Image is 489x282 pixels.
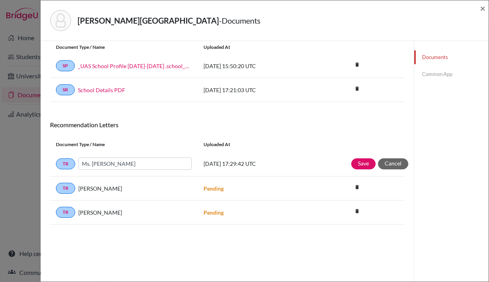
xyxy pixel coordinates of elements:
a: delete [351,182,363,193]
a: TR [56,207,75,218]
div: Document Type / Name [50,141,198,148]
strong: Pending [204,209,224,216]
button: Save [351,158,376,169]
div: [DATE] 15:50:20 UTC [198,62,316,70]
i: delete [351,181,363,193]
a: Common App [414,67,489,81]
h6: Recommendation Letters [50,121,404,128]
button: Cancel [378,158,408,169]
div: [DATE] 17:21:03 UTC [198,86,316,94]
i: delete [351,205,363,217]
button: Close [480,4,485,13]
a: delete [351,60,363,70]
span: - Documents [219,16,261,25]
a: School Details PDF [78,86,125,94]
strong: Pending [204,185,224,192]
span: × [480,2,485,14]
i: delete [351,59,363,70]
a: Documents [414,50,489,64]
a: delete [351,206,363,217]
a: SR [56,84,75,95]
span: [PERSON_NAME] [78,184,122,193]
div: Uploaded at [198,44,316,51]
div: Document Type / Name [50,44,198,51]
a: _UAS School Profile [DATE]-[DATE] .school_wide [78,62,192,70]
strong: [PERSON_NAME][GEOGRAPHIC_DATA] [78,16,219,25]
div: Uploaded at [198,141,316,148]
a: TR [56,183,75,194]
i: delete [351,83,363,95]
span: [DATE] 17:29:42 UTC [204,160,256,167]
a: SP [56,60,75,71]
a: delete [351,84,363,95]
span: [PERSON_NAME] [78,208,122,217]
a: TR [56,158,75,169]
